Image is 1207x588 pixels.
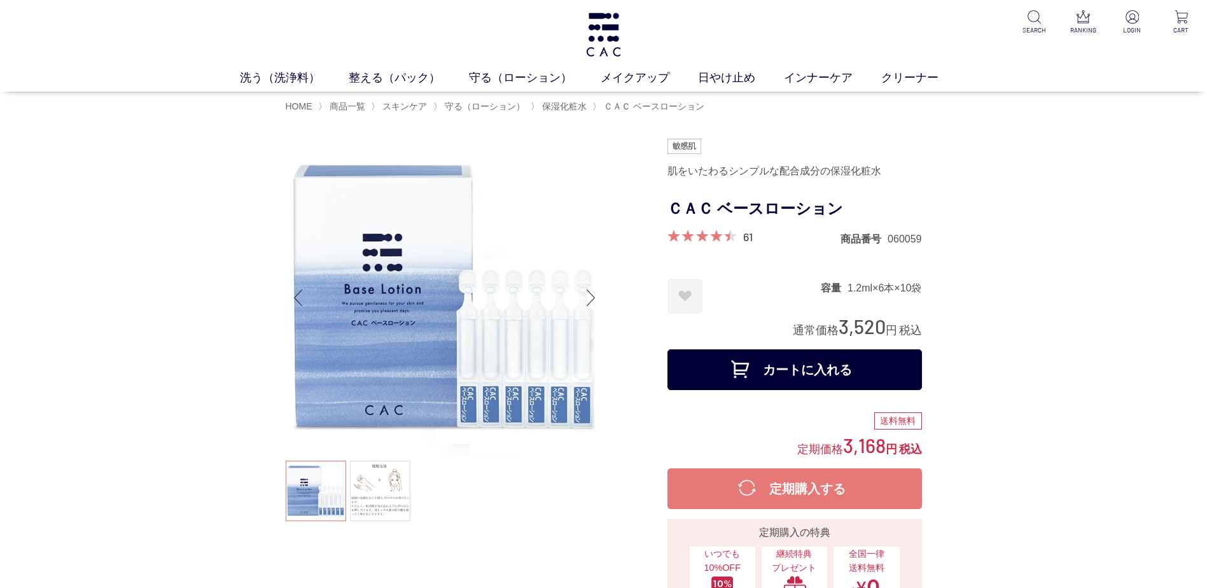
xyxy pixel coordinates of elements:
span: 継続特典 プレゼント [768,547,821,575]
div: 肌をいたわるシンプルな配合成分の保湿化粧水 [667,160,922,182]
a: お気に入りに登録する [667,279,702,314]
span: 3,168 [843,433,886,457]
button: 定期購入する [667,468,922,509]
a: メイクアップ [601,69,698,87]
a: CART [1166,10,1197,35]
dd: 060059 [888,232,921,246]
a: スキンケア [380,101,427,111]
div: 送料無料 [874,412,922,430]
span: 通常価格 [793,324,839,337]
a: インナーケア [784,69,881,87]
span: 3,520 [839,314,886,338]
span: 定期価格 [797,442,843,456]
img: ＣＡＣ ベースローション [286,139,604,457]
a: 守る（ローション） [469,69,601,87]
a: LOGIN [1117,10,1148,35]
img: logo [584,13,623,57]
a: 洗う（洗浄料） [240,69,349,87]
a: 商品一覧 [327,101,365,111]
a: 整える（パック） [349,69,469,87]
a: クリーナー [881,69,967,87]
a: HOME [286,101,312,111]
button: カートに入れる [667,349,922,390]
span: ＣＡＣ ベースローション [604,101,704,111]
p: LOGIN [1117,25,1148,35]
li: 〉 [592,101,708,113]
div: 定期購入の特典 [673,525,917,540]
dd: 1.2ml×6本×10袋 [848,281,922,295]
span: 守る（ローション） [445,101,525,111]
li: 〉 [531,101,590,113]
li: 〉 [371,101,430,113]
span: 商品一覧 [330,101,365,111]
a: 守る（ローション） [442,101,525,111]
li: 〉 [318,101,368,113]
span: 全国一律 送料無料 [840,547,893,575]
div: Previous slide [286,272,311,323]
a: RANKING [1068,10,1099,35]
span: 円 [886,443,897,456]
span: スキンケア [382,101,427,111]
p: CART [1166,25,1197,35]
dt: 商品番号 [841,232,888,246]
a: SEARCH [1019,10,1050,35]
p: SEARCH [1019,25,1050,35]
h1: ＣＡＣ ベースローション [667,195,922,223]
img: 敏感肌 [667,139,702,154]
p: RANKING [1068,25,1099,35]
a: ＣＡＣ ベースローション [601,101,704,111]
a: 保湿化粧水 [540,101,587,111]
span: 税込 [899,443,922,456]
span: 円 [886,324,897,337]
dt: 容量 [821,281,848,295]
div: Next slide [578,272,604,323]
li: 〉 [433,101,528,113]
span: 保湿化粧水 [542,101,587,111]
a: 日やけ止め [698,69,784,87]
span: いつでも10%OFF [696,547,749,575]
span: 税込 [899,324,922,337]
a: 61 [743,230,753,244]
